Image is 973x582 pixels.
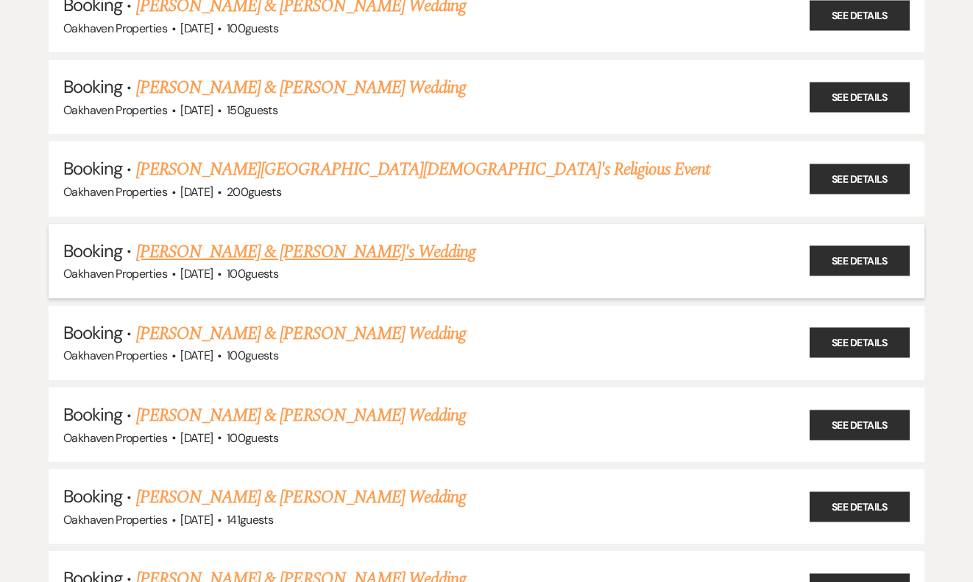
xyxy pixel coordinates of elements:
span: [DATE] [180,184,213,200]
span: Booking [63,239,122,262]
span: 150 guests [227,102,277,118]
span: [DATE] [180,348,213,363]
span: 141 guests [227,512,273,527]
span: 100 guests [227,21,278,36]
span: Oakhaven Properties [63,21,167,36]
a: [PERSON_NAME] & [PERSON_NAME] Wedding [136,402,466,429]
span: Oakhaven Properties [63,266,167,281]
a: See Details [810,410,910,440]
a: [PERSON_NAME] & [PERSON_NAME] Wedding [136,320,466,347]
span: Booking [63,75,122,98]
a: [PERSON_NAME] & [PERSON_NAME]'s Wedding [136,239,476,265]
span: Oakhaven Properties [63,184,167,200]
a: See Details [810,82,910,112]
span: [DATE] [180,430,213,446]
span: [DATE] [180,512,213,527]
span: Oakhaven Properties [63,102,167,118]
span: Booking [63,321,122,344]
span: Oakhaven Properties [63,512,167,527]
a: See Details [810,164,910,194]
span: Booking [63,157,122,180]
span: 200 guests [227,184,281,200]
span: [DATE] [180,102,213,118]
span: 100 guests [227,430,278,446]
span: Booking [63,485,122,508]
span: Oakhaven Properties [63,348,167,363]
a: [PERSON_NAME] & [PERSON_NAME] Wedding [136,74,466,101]
a: [PERSON_NAME] & [PERSON_NAME] Wedding [136,484,466,511]
span: 100 guests [227,266,278,281]
span: 100 guests [227,348,278,363]
span: [DATE] [180,21,213,36]
span: Booking [63,403,122,426]
a: [PERSON_NAME][GEOGRAPHIC_DATA][DEMOGRAPHIC_DATA]'s Religious Event [136,156,710,183]
span: Oakhaven Properties [63,430,167,446]
a: See Details [810,328,910,358]
a: See Details [810,246,910,276]
a: See Details [810,491,910,522]
span: [DATE] [180,266,213,281]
